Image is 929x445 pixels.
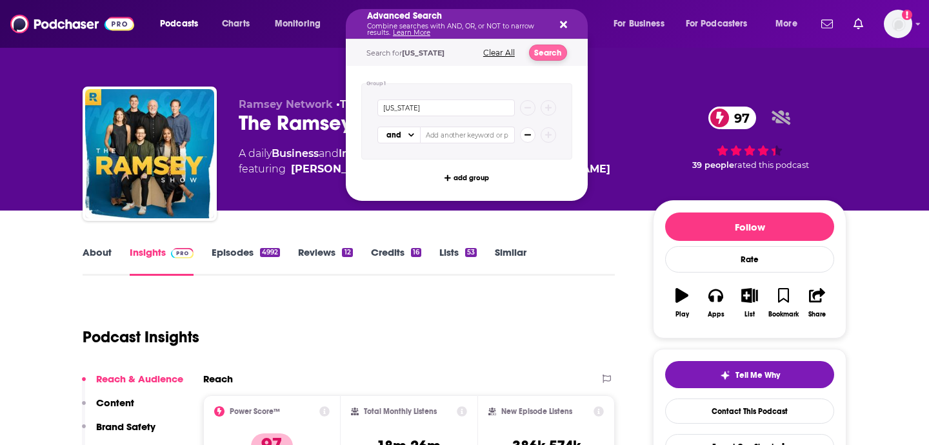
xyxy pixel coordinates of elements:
[342,248,352,257] div: 12
[339,147,388,160] a: Investing
[239,146,610,177] div: A daily podcast
[708,311,724,318] div: Apps
[665,246,834,273] div: Rate
[212,246,280,276] a: Episodes4992
[96,373,183,385] p: Reach & Audience
[495,246,526,276] a: Similar
[801,280,834,326] button: Share
[902,10,912,20] svg: Add a profile image
[848,13,868,35] a: Show notifications dropdown
[239,161,610,177] span: featuring
[336,98,454,110] span: •
[364,407,437,416] h2: Total Monthly Listens
[665,212,834,241] button: Follow
[421,127,515,143] input: Add another keyword or phrase to include...
[734,160,809,170] span: rated this podcast
[501,407,572,416] h2: New Episode Listens
[83,327,199,347] h1: Podcast Insights
[816,13,838,35] a: Show notifications dropdown
[721,107,756,129] span: 97
[768,311,799,318] div: Bookmark
[441,170,493,185] button: add group
[735,370,780,380] span: Tell Me Why
[411,248,421,257] div: 16
[692,160,734,170] span: 39 people
[366,48,445,57] span: Search for
[291,161,383,177] a: Dr. John Delony
[665,280,699,326] button: Play
[604,14,681,34] button: open menu
[358,9,600,39] div: Search podcasts, credits, & more...
[614,15,664,33] span: For Business
[653,98,846,178] div: 97 39 peoplerated this podcast
[529,45,567,61] button: Search
[230,407,280,416] h2: Power Score™
[733,280,766,326] button: List
[10,12,134,36] img: Podchaser - Follow, Share and Rate Podcasts
[96,397,134,409] p: Content
[222,15,250,33] span: Charts
[665,398,834,424] a: Contact This Podcast
[699,280,732,326] button: Apps
[82,420,155,444] button: Brand Safety
[366,81,386,87] h4: Group 1
[171,248,194,258] img: Podchaser Pro
[454,174,489,181] span: add group
[708,107,756,129] a: 97
[884,10,912,38] img: User Profile
[766,14,814,34] button: open menu
[260,248,280,257] div: 4992
[720,370,730,380] img: tell me why sparkle
[367,12,546,21] h5: Advanced Search
[393,28,430,37] a: Learn More
[266,14,337,34] button: open menu
[775,15,797,33] span: More
[665,361,834,388] button: tell me why sparkleTell Me Why
[386,131,401,139] span: and
[677,14,766,34] button: open menu
[203,373,233,385] h2: Reach
[377,99,515,116] input: Type a keyword or phrase...
[744,311,755,318] div: List
[884,10,912,38] button: Show profile menu
[82,397,134,420] button: Content
[884,10,912,38] span: Logged in as rodee83
[465,248,477,257] div: 53
[214,14,257,34] a: Charts
[130,246,194,276] a: InsightsPodchaser Pro
[83,246,112,276] a: About
[675,311,689,318] div: Play
[319,147,339,160] span: and
[766,280,800,326] button: Bookmark
[340,98,454,110] a: The Ramsey Network
[82,373,183,397] button: Reach & Audience
[298,246,352,276] a: Reviews12
[96,420,155,433] p: Brand Safety
[479,48,519,57] button: Clear All
[439,246,477,276] a: Lists53
[371,246,421,276] a: Credits16
[402,48,445,57] span: [US_STATE]
[686,15,748,33] span: For Podcasters
[151,14,215,34] button: open menu
[808,311,826,318] div: Share
[275,15,321,33] span: Monitoring
[367,23,546,36] p: Combine searches with AND, OR, or NOT to narrow results.
[239,98,333,110] span: Ramsey Network
[377,127,421,143] button: Choose View
[160,15,198,33] span: Podcasts
[272,147,319,160] a: Business
[85,89,214,218] img: The Ramsey Show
